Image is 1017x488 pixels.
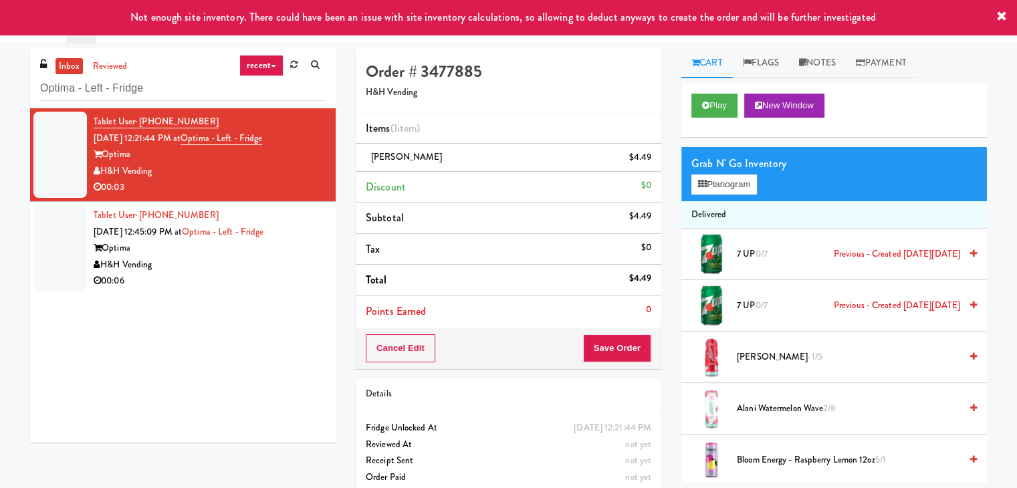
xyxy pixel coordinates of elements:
[834,297,960,314] span: Previous - Created [DATE][DATE]
[366,334,435,362] button: Cancel Edit
[731,400,977,417] div: Alani Watermelon Wave2/8
[181,132,262,145] a: Optima - Left - Fridge
[366,179,406,195] span: Discount
[130,9,875,25] span: Not enough site inventory. There could have been an issue with site inventory calculations, so al...
[94,209,219,221] a: Tablet User· [PHONE_NUMBER]
[30,108,336,202] li: Tablet User· [PHONE_NUMBER][DATE] 12:21:44 PM atOptima - Left - FridgeOptimaH&H Vending00:03
[737,246,960,263] span: 7 UP
[846,48,917,78] a: Payment
[366,303,426,319] span: Points Earned
[94,163,326,180] div: H&H Vending
[90,58,131,75] a: reviewed
[733,48,790,78] a: Flags
[94,257,326,273] div: H&H Vending
[366,469,651,486] div: Order Paid
[691,174,757,195] button: Planogram
[737,452,960,469] span: Bloom Energy - Raspberry Lemon 12oz
[625,454,651,467] span: not yet
[397,120,417,136] ng-pluralize: item
[40,76,326,101] input: Search vision orders
[30,202,336,295] li: Tablet User· [PHONE_NUMBER][DATE] 12:45:09 PM atOptima - Left - FridgeOptimaH&H Vending00:06
[789,48,846,78] a: Notes
[366,241,380,257] span: Tax
[808,350,822,363] span: -1/5
[737,400,960,417] span: Alani Watermelon Wave
[731,349,977,366] div: [PERSON_NAME]-1/5
[731,246,977,263] div: 7 UP0/7Previous - Created [DATE][DATE]
[737,349,960,366] span: [PERSON_NAME]
[731,452,977,469] div: Bloom Energy - Raspberry Lemon 12oz5/1
[646,301,651,318] div: 0
[875,453,886,466] span: 5/1
[625,438,651,451] span: not yet
[94,146,326,163] div: Optima
[744,94,824,118] button: New Window
[94,240,326,257] div: Optima
[823,402,836,414] span: 2/8
[94,225,182,238] span: [DATE] 12:45:09 PM at
[629,270,652,287] div: $4.49
[366,437,651,453] div: Reviewed At
[135,115,219,128] span: · [PHONE_NUMBER]
[737,297,960,314] span: 7 UP
[366,120,420,136] span: Items
[94,179,326,196] div: 00:03
[583,334,651,362] button: Save Order
[574,420,651,437] div: [DATE] 12:21:44 PM
[366,272,387,287] span: Total
[366,63,651,80] h4: Order # 3477885
[94,115,219,128] a: Tablet User· [PHONE_NUMBER]
[691,154,977,174] div: Grab N' Go Inventory
[366,453,651,469] div: Receipt Sent
[390,120,421,136] span: (1 )
[371,150,442,163] span: [PERSON_NAME]
[366,210,404,225] span: Subtotal
[182,225,263,238] a: Optima - Left - Fridge
[55,58,83,75] a: inbox
[366,420,651,437] div: Fridge Unlocked At
[641,239,651,256] div: $0
[834,246,960,263] span: Previous - Created [DATE][DATE]
[681,48,733,78] a: Cart
[625,471,651,483] span: not yet
[94,132,181,144] span: [DATE] 12:21:44 PM at
[731,297,977,314] div: 7 UP0/7Previous - Created [DATE][DATE]
[629,149,652,166] div: $4.49
[366,386,651,402] div: Details
[681,201,987,229] li: Delivered
[629,208,652,225] div: $4.49
[239,55,284,76] a: recent
[755,247,767,260] span: 0/7
[755,299,767,312] span: 0/7
[691,94,738,118] button: Play
[366,88,651,98] h5: H&H Vending
[641,177,651,194] div: $0
[135,209,219,221] span: · [PHONE_NUMBER]
[94,273,326,289] div: 00:06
